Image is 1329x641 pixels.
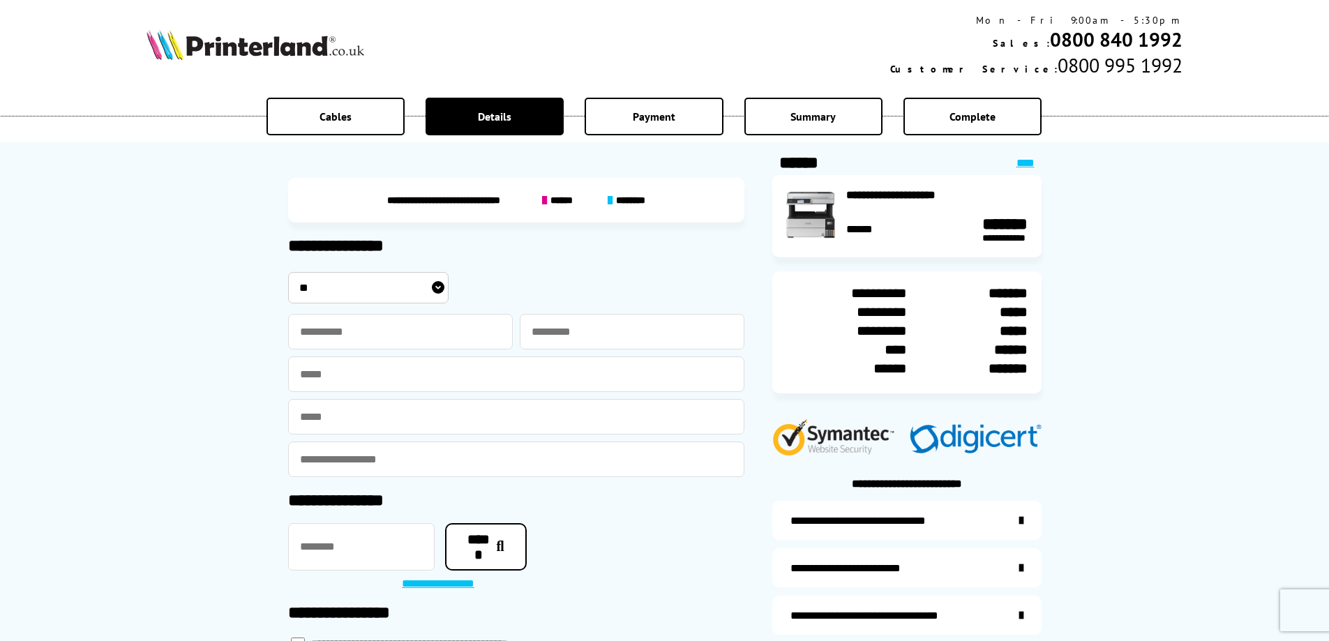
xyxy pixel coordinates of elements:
a: additional-cables [772,596,1042,635]
span: Cables [320,110,352,123]
span: 0800 995 1992 [1058,52,1182,78]
div: Mon - Fri 9:00am - 5:30pm [890,14,1182,27]
span: Customer Service: [890,63,1058,75]
span: Sales: [993,37,1050,50]
a: 0800 840 1992 [1050,27,1182,52]
img: Printerland Logo [147,29,364,60]
a: additional-ink [772,501,1042,540]
a: items-arrive [772,548,1042,587]
span: Details [478,110,511,123]
span: Payment [633,110,675,123]
span: Complete [949,110,996,123]
span: Summary [790,110,836,123]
